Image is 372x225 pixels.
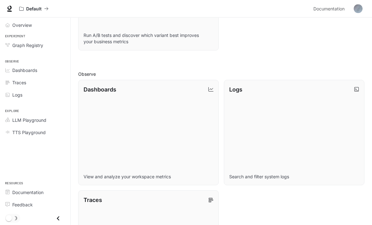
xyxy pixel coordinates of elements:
h2: Observe [78,71,364,78]
span: Documentation [313,5,345,13]
span: Overview [12,22,32,28]
p: Traces [84,196,102,204]
span: Dark mode toggle [6,215,12,222]
a: Logs [3,89,68,100]
span: LLM Playground [12,117,46,123]
a: TTS Playground [3,127,68,138]
a: Overview [3,20,68,31]
p: Search and filter system logs [229,174,359,180]
span: Feedback [12,201,33,208]
p: Run A/B tests and discover which variant best improves your business metrics [84,33,213,45]
span: Dashboards [12,67,37,74]
button: All workspaces [16,3,51,15]
a: Documentation [3,187,68,198]
a: Graph Registry [3,40,68,51]
p: Logs [229,86,242,94]
p: View and analyze your workspace metrics [84,174,213,180]
button: User avatar [352,3,364,15]
a: DashboardsView and analyze your workspace metrics [78,80,219,186]
span: Logs [12,92,22,98]
a: Traces [3,77,68,88]
span: TTS Playground [12,129,46,136]
span: Graph Registry [12,42,43,49]
span: Documentation [12,189,44,196]
a: LLM Playground [3,115,68,126]
a: Feedback [3,199,68,210]
img: User avatar [354,4,363,13]
span: Traces [12,79,26,86]
p: Dashboards [84,86,116,94]
a: Dashboards [3,65,68,76]
a: Documentation [311,3,349,15]
a: LogsSearch and filter system logs [224,80,364,186]
p: Default [26,6,42,12]
button: Close drawer [51,212,65,225]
